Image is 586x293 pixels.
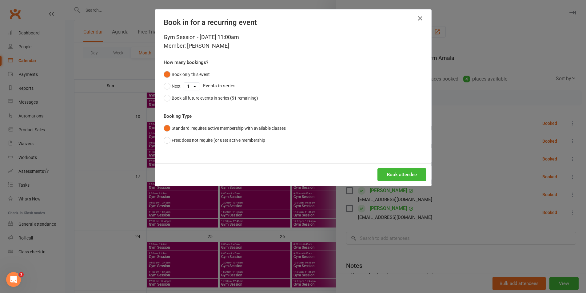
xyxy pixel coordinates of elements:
[415,14,425,23] button: Close
[164,59,208,66] label: How many bookings?
[164,18,423,27] h4: Book in for a recurring event
[164,113,192,120] label: Booking Type
[164,134,265,146] button: Free: does not require (or use) active membership
[164,80,181,92] button: Next
[19,272,24,277] span: 1
[164,122,286,134] button: Standard: requires active membership with available classes
[164,92,258,104] button: Book all future events in series (51 remaining)
[6,272,21,287] iframe: Intercom live chat
[164,80,423,92] div: Events in series
[172,95,258,101] div: Book all future events in series (51 remaining)
[377,168,426,181] button: Book attendee
[164,33,423,50] div: Gym Session - [DATE] 11:00am Member: [PERSON_NAME]
[164,69,210,80] button: Book only this event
